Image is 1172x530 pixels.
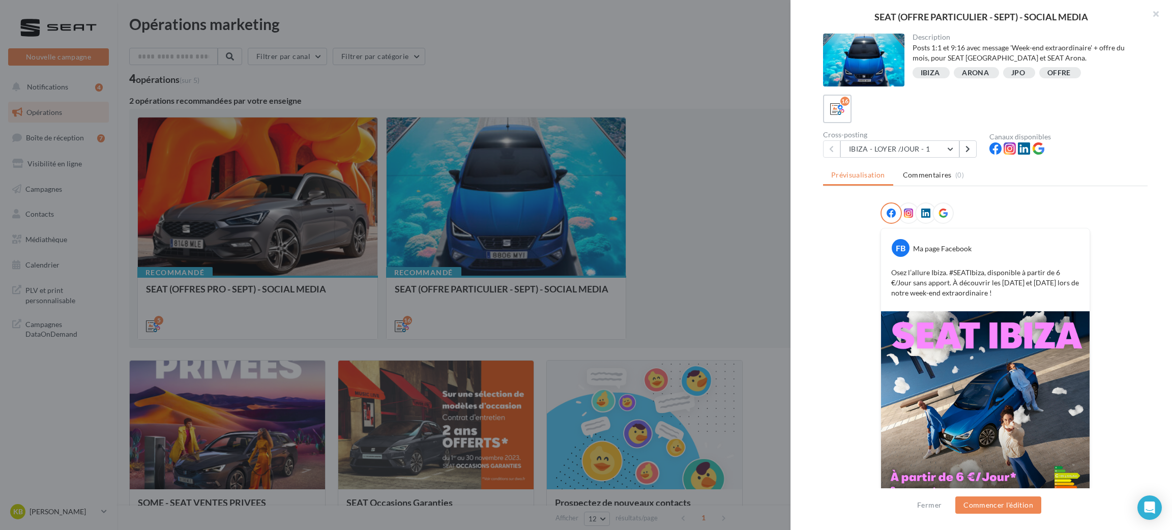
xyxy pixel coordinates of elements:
div: ARONA [962,69,989,77]
div: 16 [840,97,849,106]
button: Commencer l'édition [955,496,1041,514]
div: SEAT (OFFRE PARTICULIER - SEPT) - SOCIAL MEDIA [807,12,1156,21]
div: Posts 1:1 et 9:16 avec message 'Week-end extraordinaire' + offre du mois, pour SEAT [GEOGRAPHIC_D... [913,43,1140,63]
div: Canaux disponibles [989,133,1148,140]
span: Commentaires [903,170,952,180]
div: JPO [1011,69,1025,77]
div: Open Intercom Messenger [1137,495,1162,520]
button: Fermer [913,499,946,511]
p: Osez l’allure Ibiza. #SEATIbiza, disponible à partir de 6 €/Jour sans apport. À découvrir les [DA... [891,268,1079,298]
div: IBIZA [921,69,940,77]
span: (0) [955,171,964,179]
div: Cross-posting [823,131,981,138]
div: OFFRE [1047,69,1071,77]
div: Ma page Facebook [913,244,972,254]
div: Description [913,34,1140,41]
button: IBIZA - LOYER /JOUR - 1 [840,140,959,158]
div: FB [892,239,910,257]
